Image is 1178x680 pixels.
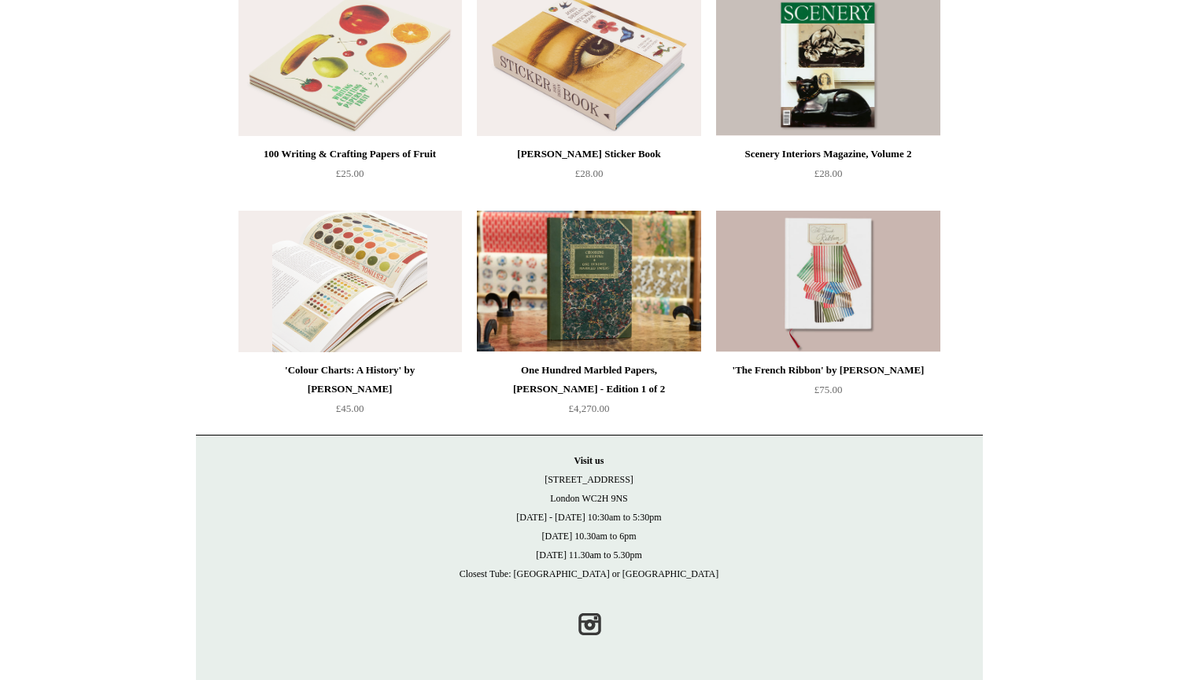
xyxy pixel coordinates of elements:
[720,145,936,164] div: Scenery Interiors Magazine, Volume 2
[238,145,462,209] a: 100 Writing & Crafting Papers of Fruit £25.00
[242,361,458,399] div: 'Colour Charts: A History' by [PERSON_NAME]
[716,211,940,352] img: 'The French Ribbon' by Suzanne Slesin
[575,167,604,179] span: £28.00
[336,167,364,179] span: £25.00
[814,384,843,395] span: £75.00
[814,167,843,179] span: £28.00
[716,361,940,425] a: 'The French Ribbon' by [PERSON_NAME] £75.00
[242,145,458,164] div: 100 Writing & Crafting Papers of Fruit
[238,211,462,352] a: 'Colour Charts: A History' by Anne Varichon 'Colour Charts: A History' by Anne Varichon
[477,211,700,352] a: One Hundred Marbled Papers, John Jeffery - Edition 1 of 2 One Hundred Marbled Papers, John Jeffer...
[238,361,462,425] a: 'Colour Charts: A History' by [PERSON_NAME] £45.00
[336,402,364,414] span: £45.00
[572,607,607,641] a: Instagram
[477,361,700,425] a: One Hundred Marbled Papers, [PERSON_NAME] - Edition 1 of 2 £4,270.00
[569,402,610,414] span: £4,270.00
[716,211,940,352] a: 'The French Ribbon' by Suzanne Slesin 'The French Ribbon' by Suzanne Slesin
[720,361,936,380] div: 'The French Ribbon' by [PERSON_NAME]
[481,145,696,164] div: [PERSON_NAME] Sticker Book
[477,145,700,209] a: [PERSON_NAME] Sticker Book £28.00
[574,455,604,466] strong: Visit us
[238,211,462,352] img: 'Colour Charts: A History' by Anne Varichon
[481,361,696,399] div: One Hundred Marbled Papers, [PERSON_NAME] - Edition 1 of 2
[212,451,967,583] p: [STREET_ADDRESS] London WC2H 9NS [DATE] - [DATE] 10:30am to 5:30pm [DATE] 10.30am to 6pm [DATE] 1...
[716,145,940,209] a: Scenery Interiors Magazine, Volume 2 £28.00
[477,211,700,352] img: One Hundred Marbled Papers, John Jeffery - Edition 1 of 2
